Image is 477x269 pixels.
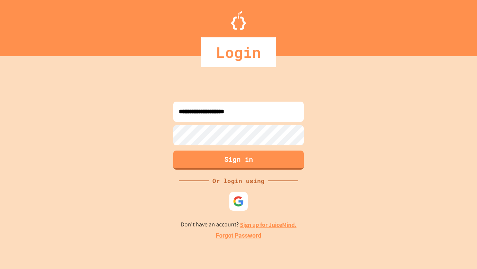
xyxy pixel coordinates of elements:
div: Login [201,37,276,67]
a: Forgot Password [216,231,261,240]
img: google-icon.svg [233,196,244,207]
img: Logo.svg [231,11,246,30]
button: Sign in [173,151,304,170]
div: Or login using [209,176,268,185]
p: Don't have an account? [181,220,297,229]
a: Sign up for JuiceMind. [240,221,297,229]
